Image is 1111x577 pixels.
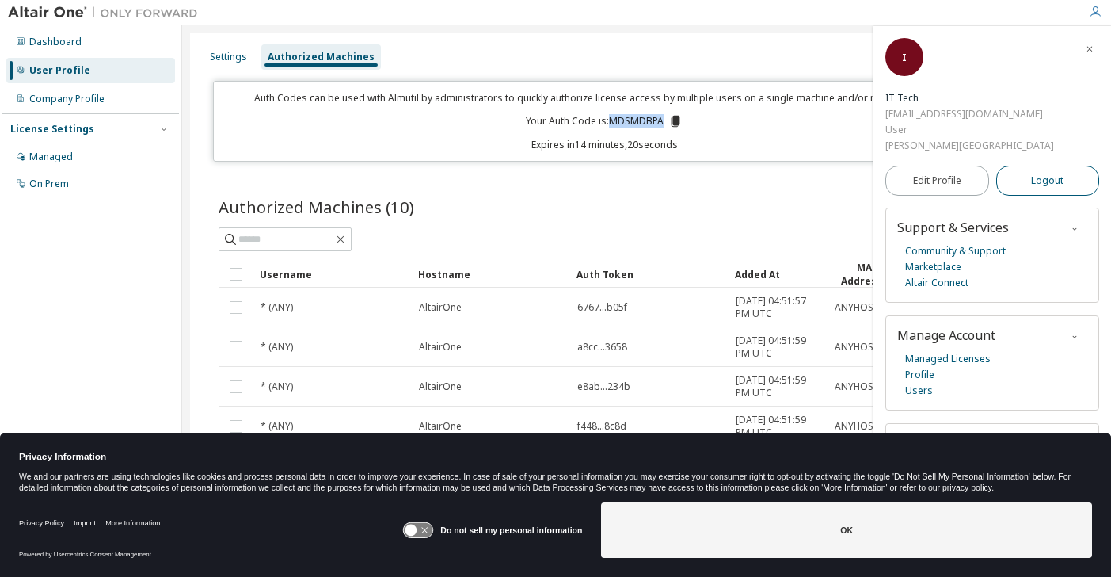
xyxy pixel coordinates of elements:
[835,420,880,433] span: ANYHOST
[735,262,821,287] div: Added At
[885,106,1054,122] div: [EMAIL_ADDRESS][DOMAIN_NAME]
[835,341,880,353] span: ANYHOST
[835,380,880,393] span: ANYHOST
[905,383,933,399] a: Users
[1031,173,1063,189] span: Logout
[268,51,375,63] div: Authorized Machines
[219,196,414,218] span: Authorized Machines (10)
[261,341,293,353] span: * (ANY)
[576,262,722,287] div: Auth Token
[577,301,627,314] span: 6767...b05f
[736,414,820,439] span: [DATE] 04:51:59 PM UTC
[29,36,82,48] div: Dashboard
[526,114,683,128] p: Your Auth Code is: MDSMDBPA
[885,138,1054,154] div: [PERSON_NAME][GEOGRAPHIC_DATA]
[223,138,985,151] p: Expires in 14 minutes, 20 seconds
[897,327,995,344] span: Manage Account
[29,151,73,163] div: Managed
[261,301,293,314] span: * (ANY)
[261,380,293,393] span: * (ANY)
[577,380,630,393] span: e8ab...234b
[905,351,991,367] a: Managed Licenses
[10,123,94,136] div: License Settings
[834,261,900,288] div: MAC Addresses
[418,262,564,287] div: Hostname
[29,178,69,190] div: On Prem
[419,301,462,314] span: AltairOne
[905,275,968,291] a: Altair Connect
[419,420,462,433] span: AltairOne
[996,166,1100,196] button: Logout
[902,51,907,64] span: I
[897,219,1009,236] span: Support & Services
[210,51,247,63] div: Settings
[885,90,1054,106] div: IT Tech
[577,420,626,433] span: f448...8c8d
[8,5,206,21] img: Altair One
[885,122,1054,138] div: User
[885,166,989,196] a: Edit Profile
[736,374,820,399] span: [DATE] 04:51:59 PM UTC
[223,91,985,105] p: Auth Codes can be used with Almutil by administrators to quickly authorize license access by mult...
[577,341,627,353] span: a8cc...3658
[419,380,462,393] span: AltairOne
[736,295,820,320] span: [DATE] 04:51:57 PM UTC
[913,174,961,187] span: Edit Profile
[835,301,880,314] span: ANYHOST
[905,367,934,383] a: Profile
[29,93,105,105] div: Company Profile
[29,64,90,77] div: User Profile
[905,243,1006,259] a: Community & Support
[419,341,462,353] span: AltairOne
[260,262,405,287] div: Username
[736,334,820,360] span: [DATE] 04:51:59 PM UTC
[905,259,961,275] a: Marketplace
[261,420,293,433] span: * (ANY)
